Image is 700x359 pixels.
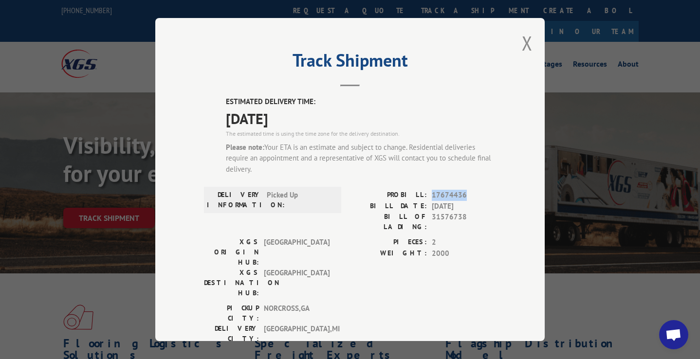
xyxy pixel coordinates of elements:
[350,190,427,201] label: PROBILL:
[350,200,427,212] label: BILL DATE:
[204,268,259,298] label: XGS DESTINATION HUB:
[267,190,332,210] span: Picked Up
[659,320,688,349] div: Open chat
[204,54,496,72] h2: Track Shipment
[264,323,330,344] span: [GEOGRAPHIC_DATA] , MI
[226,107,496,129] span: [DATE]
[350,237,427,248] label: PIECES:
[264,303,330,323] span: NORCROSS , GA
[204,323,259,344] label: DELIVERY CITY:
[522,30,533,56] button: Close modal
[264,268,330,298] span: [GEOGRAPHIC_DATA]
[432,200,496,212] span: [DATE]
[226,129,496,138] div: The estimated time is using the time zone for the delivery destination.
[432,237,496,248] span: 2
[264,237,330,268] span: [GEOGRAPHIC_DATA]
[204,237,259,268] label: XGS ORIGIN HUB:
[226,142,496,175] div: Your ETA is an estimate and subject to change. Residential deliveries require an appointment and ...
[432,212,496,232] span: 31576738
[432,190,496,201] span: 17674436
[226,96,496,108] label: ESTIMATED DELIVERY TIME:
[226,142,264,151] strong: Please note:
[204,303,259,323] label: PICKUP CITY:
[350,248,427,259] label: WEIGHT:
[432,248,496,259] span: 2000
[350,212,427,232] label: BILL OF LADING:
[207,190,262,210] label: DELIVERY INFORMATION:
